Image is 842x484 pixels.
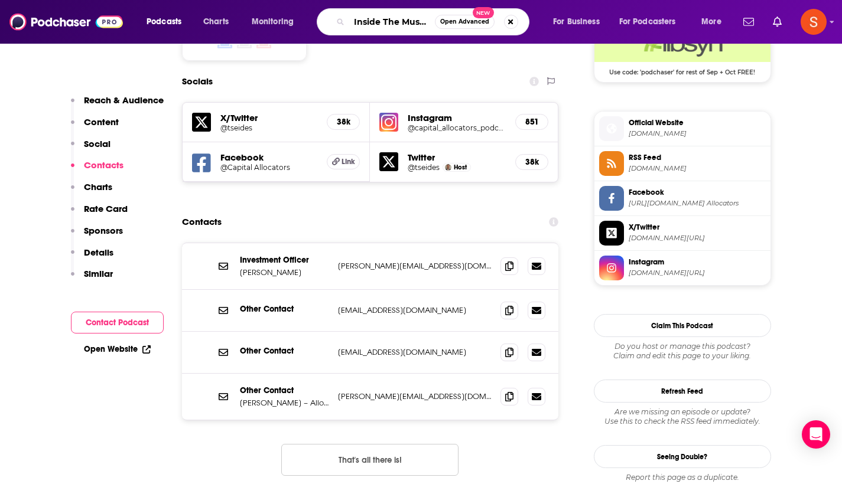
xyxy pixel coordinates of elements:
button: Charts [71,181,112,203]
button: Similar [71,268,113,290]
span: For Podcasters [619,14,676,30]
a: Charts [196,12,236,31]
h2: Socials [182,70,213,93]
span: twitter.com/tseides [629,234,766,243]
div: Claim and edit this page to your liking. [594,342,771,361]
span: RSS Feed [629,152,766,163]
a: Libsyn Deal: Use code: 'podchaser' for rest of Sep + Oct FREE! [594,27,771,75]
div: Search podcasts, credits, & more... [328,8,541,35]
a: @tseides [220,123,318,132]
img: User Profile [801,9,827,35]
span: instagram.com/capital_allocators_podcast [629,269,766,277]
button: Rate Card [71,203,128,225]
p: [EMAIL_ADDRESS][DOMAIN_NAME] [338,347,492,357]
button: Claim This Podcast [594,314,771,337]
a: Link [327,154,360,169]
h5: 38k [337,117,350,127]
h5: 38k [525,157,538,167]
span: Open Advanced [440,19,489,25]
a: @tseides [408,163,440,172]
button: Show profile menu [801,9,827,35]
p: Other Contact [240,346,329,356]
span: Link [342,157,355,166]
span: Monitoring [252,14,294,30]
span: Do you host or manage this podcast? [594,342,771,351]
p: Content [84,116,119,127]
span: For Business [553,14,600,30]
button: Nothing here. [281,444,459,476]
h5: Twitter [408,152,506,163]
button: Reach & Audience [71,94,164,116]
span: Instagram [629,257,766,267]
div: Report this page as a duplicate. [594,473,771,482]
button: Content [71,116,119,138]
p: [PERSON_NAME][EMAIL_ADDRESS][DOMAIN_NAME] [338,261,492,271]
a: @Capital Allocators [220,163,318,172]
p: Other Contact [240,385,329,395]
button: open menu [138,12,197,31]
p: [PERSON_NAME][EMAIL_ADDRESS][DOMAIN_NAME] [338,391,492,401]
span: Host [454,163,467,171]
span: More [701,14,721,30]
button: Social [71,138,110,160]
button: open menu [243,12,309,31]
button: Contact Podcast [71,312,164,333]
button: Open AdvancedNew [435,15,495,29]
button: Contacts [71,159,123,181]
button: open menu [693,12,736,31]
span: Charts [203,14,229,30]
button: Refresh Feed [594,380,771,403]
p: [EMAIL_ADDRESS][DOMAIN_NAME] [338,305,492,315]
a: X/Twitter[DOMAIN_NAME][URL] [599,221,766,246]
span: Use code: 'podchaser' for rest of Sep + Oct FREE! [594,62,771,76]
p: Details [84,247,113,258]
p: Social [84,138,110,149]
span: https://www.facebook.com/Capital Allocators [629,199,766,208]
img: Podchaser - Follow, Share and Rate Podcasts [9,11,123,33]
span: capitalallocators.com [629,129,766,138]
span: Logged in as sadie76317 [801,9,827,35]
p: Investment Officer [240,255,329,265]
input: Search podcasts, credits, & more... [349,12,435,31]
a: @capital_allocators_podcast [408,123,506,132]
a: Instagram[DOMAIN_NAME][URL] [599,256,766,280]
a: Facebook[URL][DOMAIN_NAME] Allocators [599,186,766,211]
span: tedseides.libsyn.com [629,164,766,173]
h5: X/Twitter [220,112,318,123]
p: [PERSON_NAME] [240,267,329,277]
button: open menu [612,12,693,31]
img: Libsyn Deal: Use code: 'podchaser' for rest of Sep + Oct FREE! [594,27,771,62]
h2: Contacts [182,211,222,233]
h5: 851 [525,117,538,127]
span: X/Twitter [629,222,766,233]
button: Details [71,247,113,269]
span: Podcasts [147,14,181,30]
p: Rate Card [84,203,128,214]
button: open menu [545,12,615,31]
img: Ted Seides [445,164,451,171]
a: RSS Feed[DOMAIN_NAME] [599,151,766,176]
a: Official Website[DOMAIN_NAME] [599,116,766,141]
h5: Facebook [220,152,318,163]
a: Show notifications dropdown [739,12,759,32]
p: Sponsors [84,225,123,236]
p: Reach & Audience [84,94,164,106]
p: Contacts [84,159,123,171]
a: Seeing Double? [594,445,771,468]
p: Charts [84,181,112,192]
a: Show notifications dropdown [768,12,786,32]
span: New [473,7,494,18]
p: Similar [84,268,113,279]
img: iconImage [379,113,398,132]
h5: Instagram [408,112,506,123]
p: [PERSON_NAME] – Allocator and Asset Management Expert [240,398,329,408]
span: Official Website [629,117,766,128]
button: Sponsors [71,225,123,247]
a: Open Website [84,344,151,354]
